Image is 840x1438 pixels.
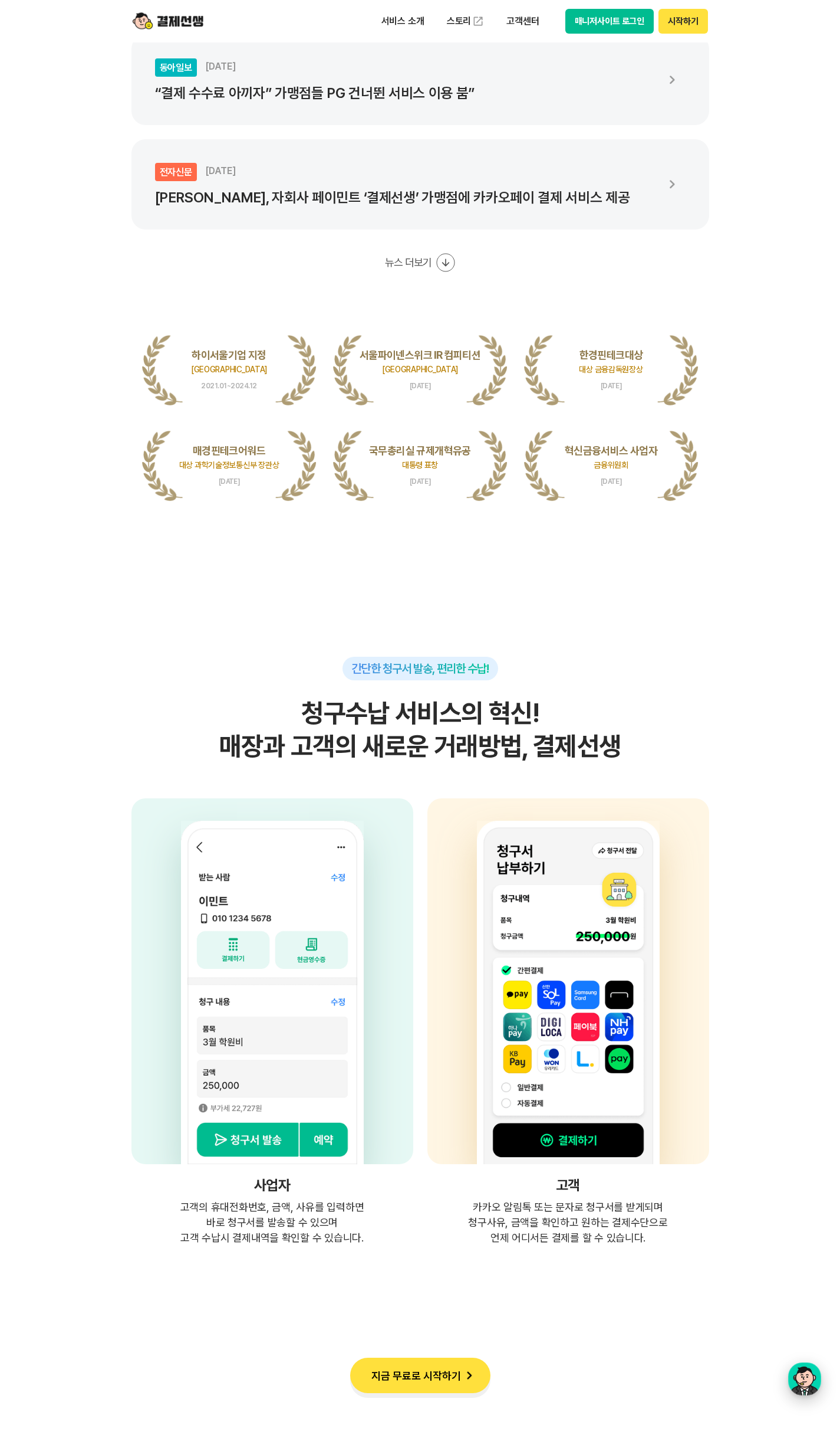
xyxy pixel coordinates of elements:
[658,9,707,34] button: 시작하기
[477,821,660,1164] img: 서비스 사용 사업자 예시
[524,348,699,362] p: 한경핀테크대상
[333,362,508,376] p: [GEOGRAPHIC_DATA]
[333,382,508,389] span: [DATE]
[155,85,656,101] p: “결제 수수료 아끼자” 가맹점들 PG 건너뛴 서비스 이용 붐”
[427,1200,709,1246] p: 카카오 알림톡 또는 문자로 청구서를 받게되며 청구사유, 금액을 확인하고 원하는 결제수단으로 언제 어디서든 결제를 할 수 있습니다.
[352,661,489,676] span: 간단한 청구서 발송, 편리한 수납!
[142,382,317,389] span: 2021.01~2024.12
[524,362,699,376] p: 대상 금융감독원장상
[131,1200,413,1246] p: 고객의 휴대전화번호, 금액, 사유를 입력하면 바로 청구서를 발송할 수 있으며 고객 수납시 결제내역을 확인할 수 있습니다.
[333,444,508,458] p: 국무총리실 규제개혁유공
[142,444,317,458] p: 매경핀테크어워드
[524,478,699,485] span: [DATE]
[152,374,226,404] a: 설정
[155,163,197,181] div: 전자신문
[78,374,152,404] a: 대화
[333,478,508,485] span: [DATE]
[373,11,433,32] p: 서비스 소개
[142,478,317,485] span: [DATE]
[461,1367,477,1384] img: 화살표 아이콘
[333,348,508,362] p: 서울파이넨스위크 IR 컴피티션
[205,165,236,176] span: [DATE]
[439,9,493,33] a: 스토리
[205,61,236,72] span: [DATE]
[142,458,317,472] p: 대상 과학기술정보통신부 장관상
[498,11,547,32] p: 고객센터
[472,15,484,27] img: 외부 도메인 오픈
[427,1178,709,1193] h4: 고객
[37,392,44,401] span: 홈
[131,697,709,763] h2: 청구수납 서비스의 혁신! 매장과 고객의 새로운 거래방법, 결제선생
[131,1178,413,1193] h4: 사업자
[524,444,699,458] p: 혁신금융서비스 사업자
[108,392,122,402] span: 대화
[350,1358,490,1393] button: 지금 무료로 시작하기
[142,348,317,362] p: 하이서울기업 지정
[181,821,364,1164] img: 서비스 사용 사업자 예시
[524,382,699,389] span: [DATE]
[565,9,654,34] button: 매니저사이트 로그인
[658,171,686,198] img: 화살표 아이콘
[142,362,317,376] p: [GEOGRAPHIC_DATA]
[155,58,197,77] div: 동아일보
[155,189,656,206] p: [PERSON_NAME], 자회사 페이민트 ‘결제선생’ 가맹점에 카카오페이 결제 서비스 제공
[333,458,508,472] p: 대통령 표창
[524,458,699,472] p: 금융위원회
[133,10,203,32] img: logo
[182,392,196,401] span: 설정
[385,253,454,272] button: 뉴스 더보기
[658,66,686,93] img: 화살표 아이콘
[4,374,78,404] a: 홈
